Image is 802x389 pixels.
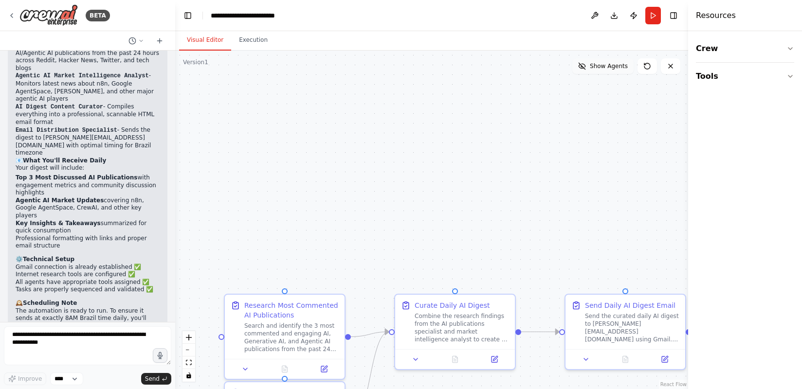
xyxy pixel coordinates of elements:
[16,271,160,279] li: Internet research tools are configured ✅
[16,279,160,286] li: All agents have appropriate tools assigned ✅
[16,174,160,197] li: with engagement metrics and community discussion highlights
[16,34,160,72] li: - Identifies the 3 most commented AI/Gen AI/Agentic AI publications from the past 24 hours across...
[16,127,117,134] code: Email Distribution Specialist
[648,354,681,365] button: Open in side panel
[182,369,195,382] button: toggle interactivity
[153,348,167,363] button: Click to speak your automation idea
[86,10,110,21] div: BETA
[16,300,160,307] h2: 🕰️
[4,372,46,385] button: Improve
[16,197,160,220] li: covering n8n, Google AgentSpace, CrewAI, and other key players
[585,312,679,343] div: Send the curated daily AI digest to [PERSON_NAME][EMAIL_ADDRESS][DOMAIN_NAME] using Gmail. Use an...
[244,322,339,353] div: Search and identify the 3 most commented and engaging AI, Generative AI, and Agentic AI publicati...
[16,286,160,294] li: Tasks are properly sequenced and validated ✅
[152,35,167,47] button: Start a new chat
[182,331,195,382] div: React Flow controls
[16,197,104,204] strong: Agentic AI Market Updates
[179,30,231,51] button: Visual Editor
[264,363,306,375] button: No output available
[307,363,341,375] button: Open in side panel
[125,35,148,47] button: Switch to previous chat
[565,294,686,370] div: Send Daily AI Digest EmailSend the curated daily AI digest to [PERSON_NAME][EMAIL_ADDRESS][DOMAIN...
[16,103,160,126] li: - Compiles everything into a professional, scannable HTML email format
[18,375,42,383] span: Improve
[415,301,490,310] div: Curate Daily AI Digest
[182,356,195,369] button: fit view
[23,256,74,263] strong: Technical Setup
[16,104,103,110] code: AI Digest Content Curator
[477,354,511,365] button: Open in side panel
[16,220,101,227] strong: Key Insights & Takeaways
[16,235,160,250] li: Professional formatting with links and proper email structure
[182,344,195,356] button: zoom out
[667,9,680,22] button: Hide right sidebar
[23,157,106,164] strong: What You'll Receive Daily
[23,300,77,306] strong: Scheduling Note
[181,9,195,22] button: Hide left sidebar
[145,375,160,383] span: Send
[585,301,675,310] div: Send Daily AI Digest Email
[231,30,275,51] button: Execution
[182,331,195,344] button: zoom in
[16,264,160,271] li: Gmail connection is already established ✅
[224,294,346,380] div: Research Most Commented AI PublicationsSearch and identify the 3 most commented and engaging AI, ...
[572,58,634,74] button: Show Agents
[16,307,160,345] p: The automation is ready to run. To ensure it sends at exactly 8AM Brazil time daily, you'll need ...
[16,164,160,172] p: Your digest will include:
[16,72,149,79] code: Agentic AI Market Intelligence Analyst
[605,354,646,365] button: No output available
[696,63,794,90] button: Tools
[16,256,160,264] h2: ⚙️
[16,126,160,157] li: - Sends the digest to [PERSON_NAME][EMAIL_ADDRESS][DOMAIN_NAME] with optimal timing for Brazil ti...
[211,11,296,20] nav: breadcrumb
[394,294,516,370] div: Curate Daily AI DigestCombine the research findings from the AI publications specialist and marke...
[16,72,160,103] li: - Monitors latest news about n8n, Google AgentSpace, [PERSON_NAME], and other major agentic AI pl...
[660,382,687,387] a: React Flow attribution
[16,157,160,165] h2: 📧
[590,62,628,70] span: Show Agents
[141,373,171,385] button: Send
[16,174,138,181] strong: Top 3 Most Discussed AI Publications
[19,4,78,26] img: Logo
[351,327,389,341] g: Edge from a7346f5f-7304-4ce4-9978-0ababb2c5028 to d74b522f-2ed9-41d1-8614-87b6d575f847
[244,301,339,320] div: Research Most Commented AI Publications
[521,327,559,336] g: Edge from d74b522f-2ed9-41d1-8614-87b6d575f847 to 192911fe-576d-4502-a600-8d929ffa3a7b
[435,354,476,365] button: No output available
[696,35,794,62] button: Crew
[696,10,736,21] h4: Resources
[16,220,160,235] li: summarized for quick consumption
[183,58,208,66] div: Version 1
[415,312,509,343] div: Combine the research findings from the AI publications specialist and market intelligence analyst...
